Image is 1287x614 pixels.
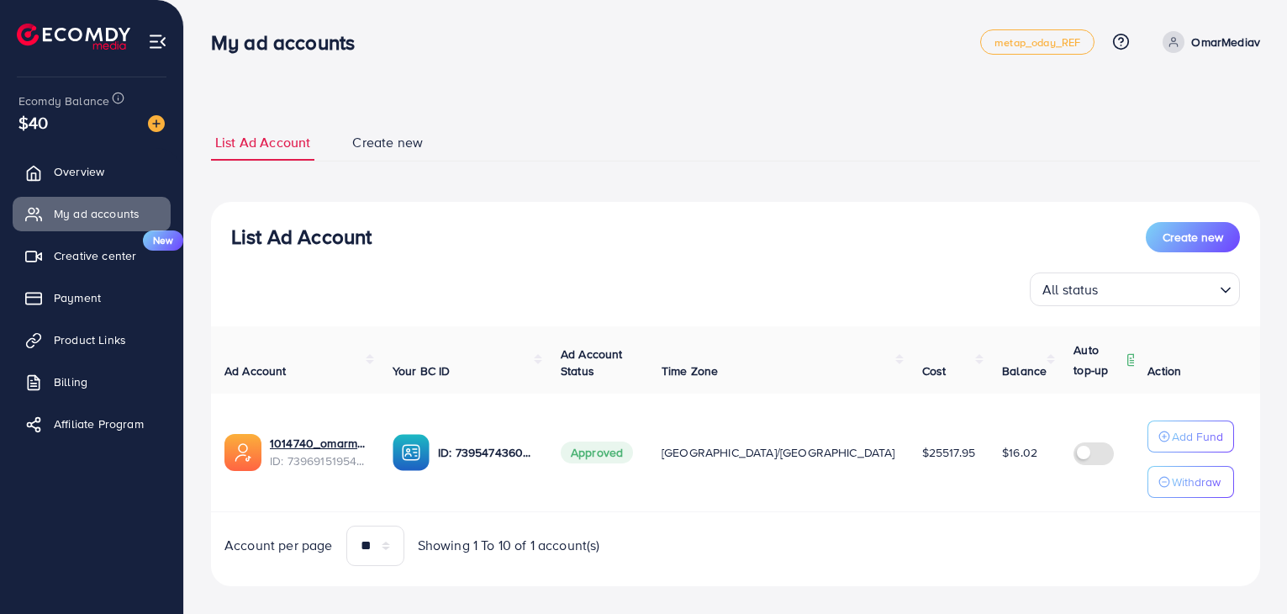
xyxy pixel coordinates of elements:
a: Payment [13,281,171,315]
span: [GEOGRAPHIC_DATA]/[GEOGRAPHIC_DATA] [662,444,895,461]
p: Auto top-up [1073,340,1122,380]
span: $40 [18,110,48,135]
span: Payment [54,289,101,306]
span: Showing 1 To 10 of 1 account(s) [418,536,600,555]
a: OmarMediav [1156,31,1260,53]
a: Overview [13,155,171,188]
p: ID: 7395474360275927056 [438,442,534,463]
span: Creative center [54,247,136,264]
span: Billing [54,373,87,390]
a: Creative centerNew [13,239,171,273]
img: menu [148,32,167,51]
span: Your BC ID [393,363,451,379]
button: Add Fund [1147,421,1234,453]
button: Withdraw [1147,466,1234,498]
a: Billing [13,365,171,399]
iframe: Chat [1216,538,1274,601]
a: metap_oday_REF [980,29,1094,55]
a: Affiliate Program [13,407,171,441]
a: 1014740_omarmedia100v_1722228548388 [270,435,366,452]
span: List Ad Account [215,133,310,152]
span: metap_oday_REF [994,37,1080,48]
p: OmarMediav [1191,32,1260,52]
p: Withdraw [1172,472,1221,492]
h3: My ad accounts [211,30,368,55]
span: Create new [352,133,423,152]
img: ic-ads-acc.e4c84228.svg [224,434,261,471]
img: logo [17,24,130,50]
span: Action [1147,363,1181,379]
span: Ad Account [224,363,287,379]
img: image [148,115,165,132]
span: Overview [54,163,104,180]
span: Cost [922,363,947,379]
span: My ad accounts [54,205,140,222]
span: $16.02 [1002,444,1037,461]
span: All status [1039,278,1102,302]
span: Affiliate Program [54,416,144,432]
span: Account per page [224,536,333,555]
input: Search for option [1104,274,1213,302]
span: ID: 7396915195408531457 [270,453,366,469]
div: <span class='underline'>1014740_omarmedia100v_1722228548388</span></br>7396915195408531457 [270,435,366,469]
span: New [143,230,183,251]
p: Add Fund [1172,426,1223,447]
h3: List Ad Account [231,225,372,249]
a: Product Links [13,323,171,357]
button: Create new [1146,222,1240,252]
span: Ad Account Status [561,346,623,379]
div: Search for option [1030,273,1240,306]
a: My ad accounts [13,197,171,230]
img: ic-ba-acc.ded83a64.svg [393,434,430,471]
span: Product Links [54,331,126,348]
span: Ecomdy Balance [18,93,109,109]
span: Create new [1163,229,1223,246]
span: Approved [561,442,633,463]
span: Time Zone [662,363,718,379]
span: Balance [1002,363,1047,379]
span: $25517.95 [922,444,975,461]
